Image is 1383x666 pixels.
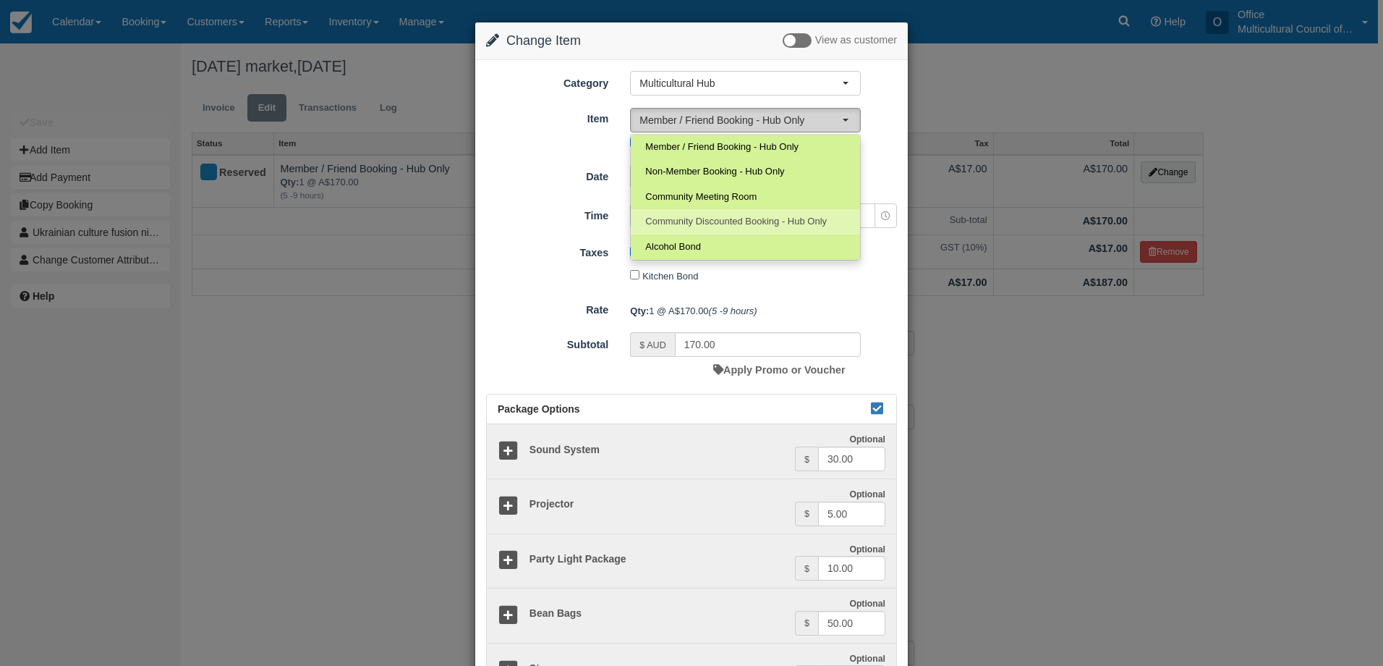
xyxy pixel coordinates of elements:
[804,509,809,519] small: $
[849,434,885,444] strong: Optional
[849,544,885,555] strong: Optional
[630,71,861,96] button: Multicultural Hub
[475,298,619,318] label: Rate
[475,164,619,185] label: Date
[645,140,799,154] span: Member / Friend Booking - Hub Only
[475,240,619,261] label: Taxes
[519,499,795,510] h5: Projector
[849,599,885,609] strong: Optional
[804,455,809,465] small: $
[487,534,896,589] a: Party Light Package Optional $
[713,364,845,376] a: Apply Promo or Voucher
[645,165,784,179] span: Non-Member Booking - Hub Only
[630,108,861,132] button: Member / Friend Booking - Hub Only
[519,554,795,565] h5: Party Light Package
[642,271,698,282] label: Kitchen Bond
[804,618,809,628] small: $
[709,305,757,316] em: (5 -9 hours)
[849,654,885,664] strong: Optional
[645,190,757,204] span: Community Meeting Room
[815,35,897,46] span: View as customer
[498,403,580,415] span: Package Options
[487,588,896,644] a: Bean Bags Optional $
[475,106,619,127] label: Item
[804,564,809,574] small: $
[639,113,842,127] span: Member / Friend Booking - Hub Only
[487,424,896,479] a: Sound System Optional $
[639,76,842,90] span: Multicultural Hub
[519,608,795,619] h5: Bean Bags
[519,444,795,455] h5: Sound System
[506,33,581,48] span: Change Item
[619,299,908,323] div: 1 @ A$170.00
[645,215,827,229] span: Community Discounted Booking - Hub Only
[475,71,619,91] label: Category
[630,305,649,316] strong: Qty
[487,479,896,534] a: Projector Optional $
[475,203,619,224] label: Time
[645,240,701,254] span: Alcohol Bond
[639,340,665,350] small: $ AUD
[849,489,885,499] strong: Optional
[475,332,619,353] label: Subtotal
